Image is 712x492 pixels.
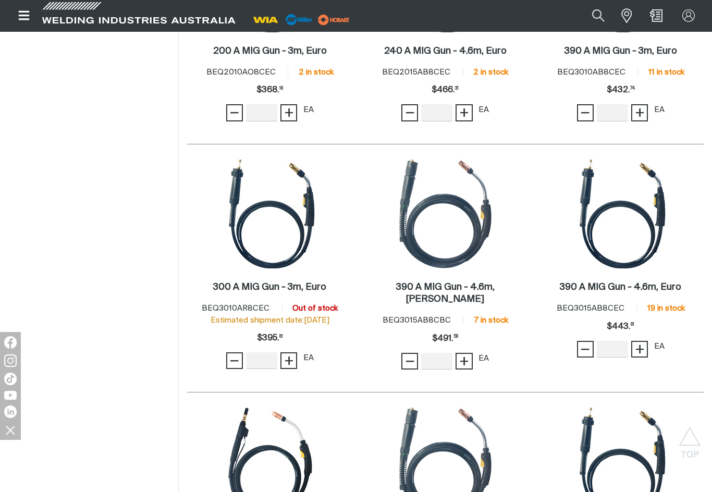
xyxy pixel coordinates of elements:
div: Price [256,80,283,101]
h2: 240 A MIG Gun - 4.6m, Euro [384,46,507,56]
h2: 390 A MIG Gun - 3m, Euro [564,46,677,56]
a: 390 A MIG Gun - 3m, Euro [564,45,677,57]
sup: 31 [455,87,459,91]
div: EA [654,341,665,353]
img: YouTube [4,391,17,400]
span: + [459,104,469,121]
a: 240 A MIG Gun - 4.6m, Euro [384,45,507,57]
h2: 390 A MIG Gun - 4.6m, Euro [560,282,681,292]
span: + [284,104,294,121]
span: + [635,340,645,358]
span: − [405,104,415,121]
img: miller [315,12,353,28]
div: Price [257,328,283,349]
input: Product name or item number... [567,4,616,28]
span: Out of stock [292,304,338,312]
div: Price [607,316,634,337]
span: − [405,352,415,370]
img: TikTok [4,373,17,385]
div: EA [654,104,665,116]
span: 11 in stock [648,68,684,76]
span: + [459,352,469,370]
span: $443. [607,316,634,337]
a: 390 A MIG Gun - 4.6m, Euro [560,281,681,293]
span: 2 in stock [473,68,508,76]
span: − [580,104,590,121]
sup: 58 [453,335,458,339]
span: $432. [607,80,635,101]
span: BEQ2010AO8CEC [206,68,276,76]
button: Search products [581,4,616,28]
span: BEQ3010AR8CEC [202,304,269,312]
span: $466. [432,80,459,101]
sup: 18 [279,87,283,91]
a: 390 A MIG Gun - 4.6m, [PERSON_NAME] [367,281,523,305]
sup: 81 [279,335,283,339]
span: $491. [432,328,458,349]
span: Estimated shipment date: [DATE] [211,316,329,324]
span: 2 in stock [299,68,334,76]
span: BEQ3015AB8CEC [557,304,624,312]
span: 19 in stock [647,304,685,312]
span: − [229,352,239,370]
img: LinkedIn [4,405,17,418]
a: 300 A MIG Gun - 3m, Euro [213,281,326,293]
img: 390 A MIG Gun - 4.6m, Bernard [389,158,501,269]
div: EA [303,104,314,116]
div: EA [303,352,314,364]
span: − [580,340,590,358]
h2: 390 A MIG Gun - 4.6m, [PERSON_NAME] [396,282,495,304]
button: Scroll to top [678,427,702,450]
img: Instagram [4,354,17,367]
div: EA [478,104,489,116]
a: Shopping cart (0 product(s)) [648,9,665,22]
sup: 74 [630,87,635,91]
a: miller [315,16,353,23]
div: EA [478,353,489,365]
span: + [284,352,294,370]
img: 300 A MIG Gun - 3m, Euro [214,158,326,269]
img: 390 A MIG Gun - 4.6m, Euro [565,158,677,269]
div: Price [432,80,459,101]
a: 200 A MIG Gun - 3m, Euro [213,45,327,57]
span: BEQ2015AB8CEC [382,68,450,76]
span: BEQ3015AB8CBC [383,316,451,324]
span: $395. [257,328,283,349]
span: 7 in stock [474,316,508,324]
img: Facebook [4,336,17,349]
sup: 81 [631,323,634,327]
div: Price [607,80,635,101]
img: hide socials [2,421,19,439]
span: BEQ3010AB8CEC [557,68,625,76]
h2: 300 A MIG Gun - 3m, Euro [213,282,326,292]
span: − [229,104,239,121]
span: + [635,104,645,121]
span: $368. [256,80,283,101]
h2: 200 A MIG Gun - 3m, Euro [213,46,327,56]
div: Price [432,328,458,349]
